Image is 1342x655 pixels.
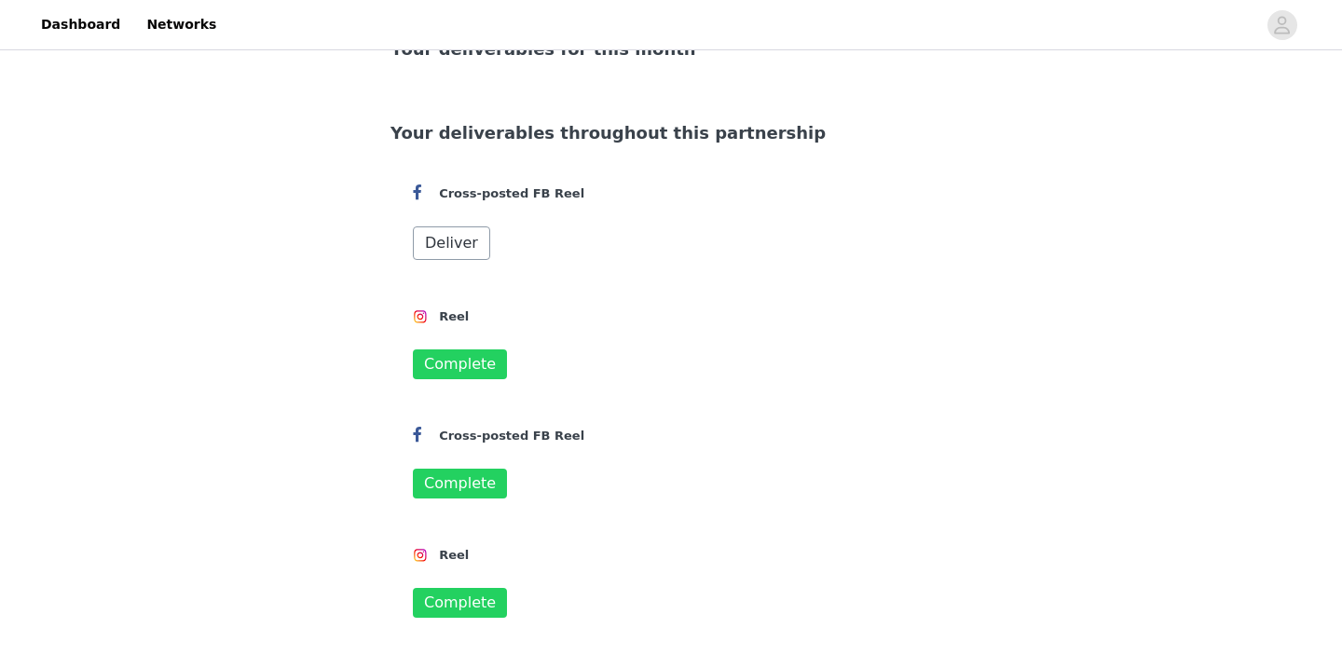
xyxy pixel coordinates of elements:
[439,429,584,443] strong: Cross-posted FB Reel
[425,232,478,254] span: Deliver
[413,349,507,379] span: Complete
[413,548,428,563] img: Instagram Icon
[413,309,428,324] img: Instagram Icon
[439,186,584,200] strong: Cross-posted FB Reel
[135,4,227,46] a: Networks
[439,548,469,562] strong: Reel
[413,588,507,618] span: Complete
[30,4,131,46] a: Dashboard
[413,469,507,498] span: Complete
[390,120,952,145] div: Your deliverables throughout this partnership
[439,309,469,323] strong: Reel
[413,226,490,260] button: Deliver
[1273,10,1291,40] div: avatar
